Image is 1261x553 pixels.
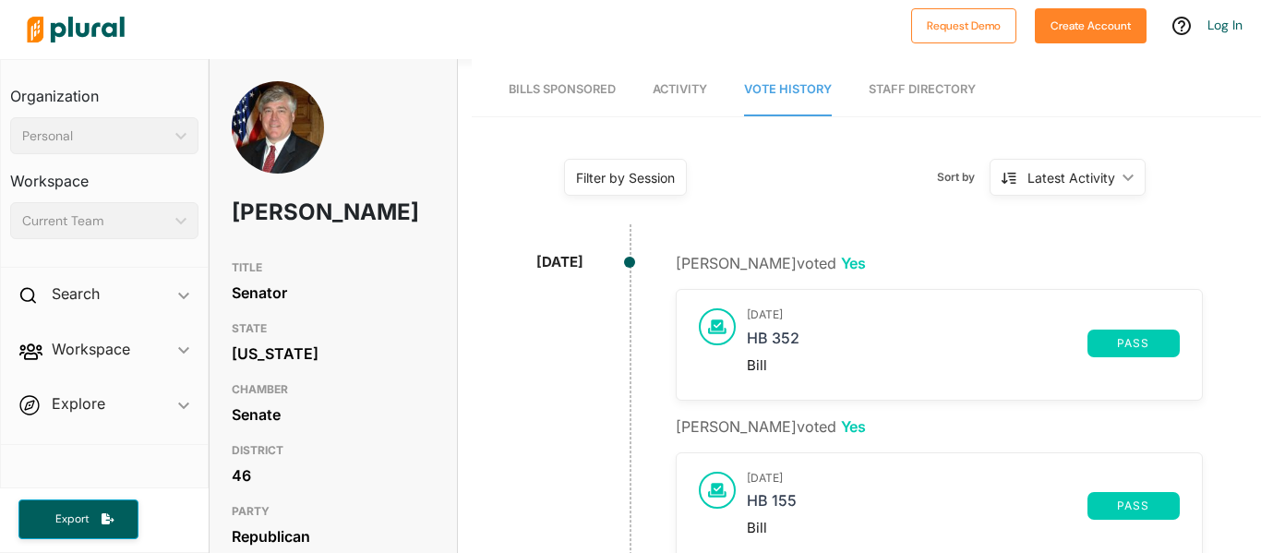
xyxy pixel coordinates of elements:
[747,472,1180,485] h3: [DATE]
[747,492,1087,520] a: HB 155
[1099,338,1169,349] span: pass
[10,154,198,195] h3: Workspace
[653,82,707,96] span: Activity
[536,252,583,273] div: [DATE]
[232,500,435,523] h3: PARTY
[1035,8,1147,43] button: Create Account
[841,417,866,436] span: Yes
[52,283,100,304] h2: Search
[576,168,675,187] div: Filter by Session
[747,357,1180,374] div: Bill
[232,439,435,462] h3: DISTRICT
[937,169,990,186] span: Sort by
[18,499,138,539] button: Export
[744,82,832,96] span: Vote History
[744,64,832,116] a: Vote History
[1027,168,1115,187] div: Latest Activity
[22,211,168,231] div: Current Team
[509,64,616,116] a: Bills Sponsored
[232,462,435,489] div: 46
[747,330,1087,357] a: HB 352
[676,254,866,272] span: [PERSON_NAME] voted
[869,64,976,116] a: Staff Directory
[1099,500,1169,511] span: pass
[747,308,1180,321] h3: [DATE]
[911,8,1016,43] button: Request Demo
[232,257,435,279] h3: TITLE
[232,318,435,340] h3: STATE
[509,82,616,96] span: Bills Sponsored
[232,279,435,307] div: Senator
[232,340,435,367] div: [US_STATE]
[747,520,1180,536] div: Bill
[232,401,435,428] div: Senate
[1035,15,1147,34] a: Create Account
[42,511,102,527] span: Export
[653,64,707,116] a: Activity
[232,185,354,240] h1: [PERSON_NAME]
[841,254,866,272] span: Yes
[232,81,324,199] img: Headshot of Bill Cowsert
[911,15,1016,34] a: Request Demo
[232,523,435,550] div: Republican
[10,69,198,110] h3: Organization
[1207,17,1243,33] a: Log In
[676,417,866,436] span: [PERSON_NAME] voted
[232,379,435,401] h3: CHAMBER
[22,126,168,146] div: Personal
